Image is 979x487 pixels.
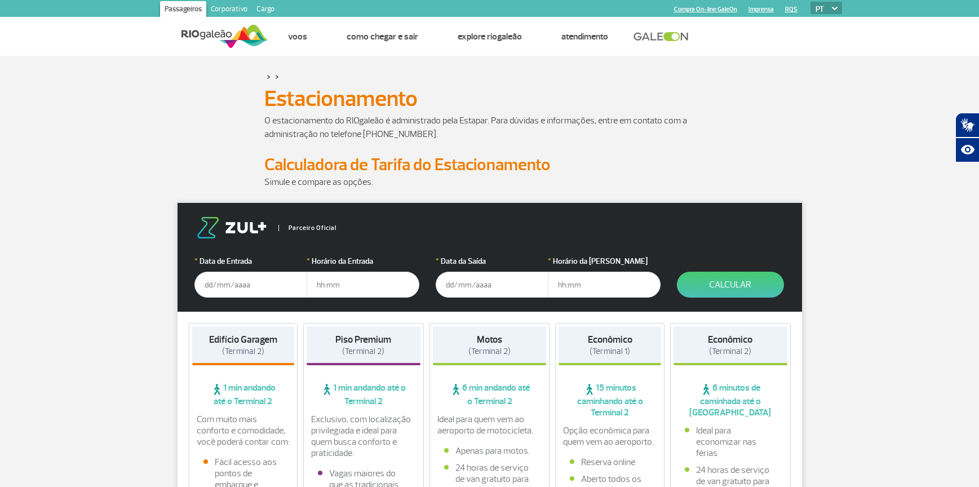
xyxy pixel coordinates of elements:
button: Abrir tradutor de língua de sinais. [955,113,979,138]
a: Cargo [252,1,279,19]
span: 15 minutos caminhando até o Terminal 2 [559,382,661,418]
li: Ideal para economizar nas férias [685,425,776,459]
strong: Piso Premium [335,334,391,346]
span: 1 min andando até o Terminal 2 [307,382,420,407]
a: Voos [288,31,307,42]
span: Parceiro Oficial [278,225,336,231]
strong: Edifício Garagem [209,334,277,346]
p: Ideal para quem vem ao aeroporto de motocicleta. [437,414,542,436]
a: Passageiros [160,1,206,19]
span: (Terminal 1) [590,346,630,357]
label: Data de Entrada [194,255,307,267]
span: (Terminal 2) [222,346,264,357]
a: Atendimento [561,31,608,42]
strong: Econômico [588,334,632,346]
span: 1 min andando até o Terminal 2 [192,382,295,407]
button: Calcular [677,272,784,298]
li: Apenas para motos. [444,445,535,457]
a: Como chegar e sair [347,31,418,42]
img: logo-zul.png [194,217,269,238]
strong: Econômico [708,334,752,346]
a: > [267,70,271,83]
input: dd/mm/aaaa [194,272,307,298]
input: hh:mm [548,272,661,298]
p: O estacionamento do RIOgaleão é administrado pela Estapar. Para dúvidas e informações, entre em c... [264,114,715,141]
p: Com muito mais conforto e comodidade, você poderá contar com: [197,414,290,448]
p: Exclusivo, com localização privilegiada e ideal para quem busca conforto e praticidade. [311,414,416,459]
p: Simule e compare as opções. [264,175,715,189]
label: Data da Saída [436,255,548,267]
a: Explore RIOgaleão [458,31,522,42]
label: Horário da [PERSON_NAME] [548,255,661,267]
label: Horário da Entrada [307,255,419,267]
strong: Motos [477,334,502,346]
a: > [275,70,279,83]
li: Reserva online [570,457,650,468]
p: Opção econômica para quem vem ao aeroporto. [563,425,657,448]
input: dd/mm/aaaa [436,272,548,298]
input: hh:mm [307,272,419,298]
span: (Terminal 2) [709,346,751,357]
span: (Terminal 2) [468,346,511,357]
a: Compra On-line GaleOn [674,6,737,13]
a: Corporativo [206,1,252,19]
h2: Calculadora de Tarifa do Estacionamento [264,154,715,175]
div: Plugin de acessibilidade da Hand Talk. [955,113,979,162]
span: 6 min andando até o Terminal 2 [433,382,547,407]
a: Imprensa [748,6,774,13]
button: Abrir recursos assistivos. [955,138,979,162]
span: 6 minutos de caminhada até o [GEOGRAPHIC_DATA] [674,382,787,418]
h1: Estacionamento [264,89,715,108]
span: (Terminal 2) [342,346,384,357]
a: RQS [785,6,798,13]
